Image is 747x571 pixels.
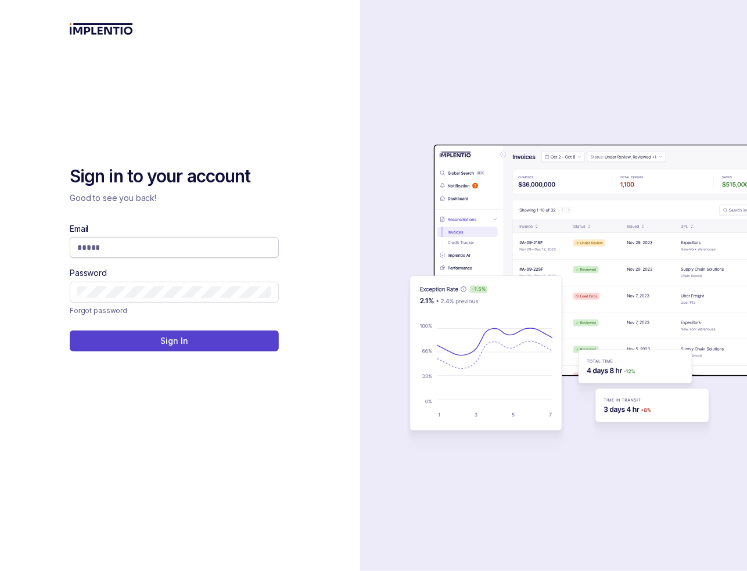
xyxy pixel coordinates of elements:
p: Sign In [160,335,188,347]
p: Forgot password [70,305,127,317]
img: logo [70,23,133,35]
h2: Sign in to your account [70,165,279,188]
button: Sign In [70,331,279,351]
label: Email [70,223,88,235]
a: Link Forgot password [70,305,127,317]
label: Password [70,267,107,279]
p: Good to see you back! [70,192,279,204]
